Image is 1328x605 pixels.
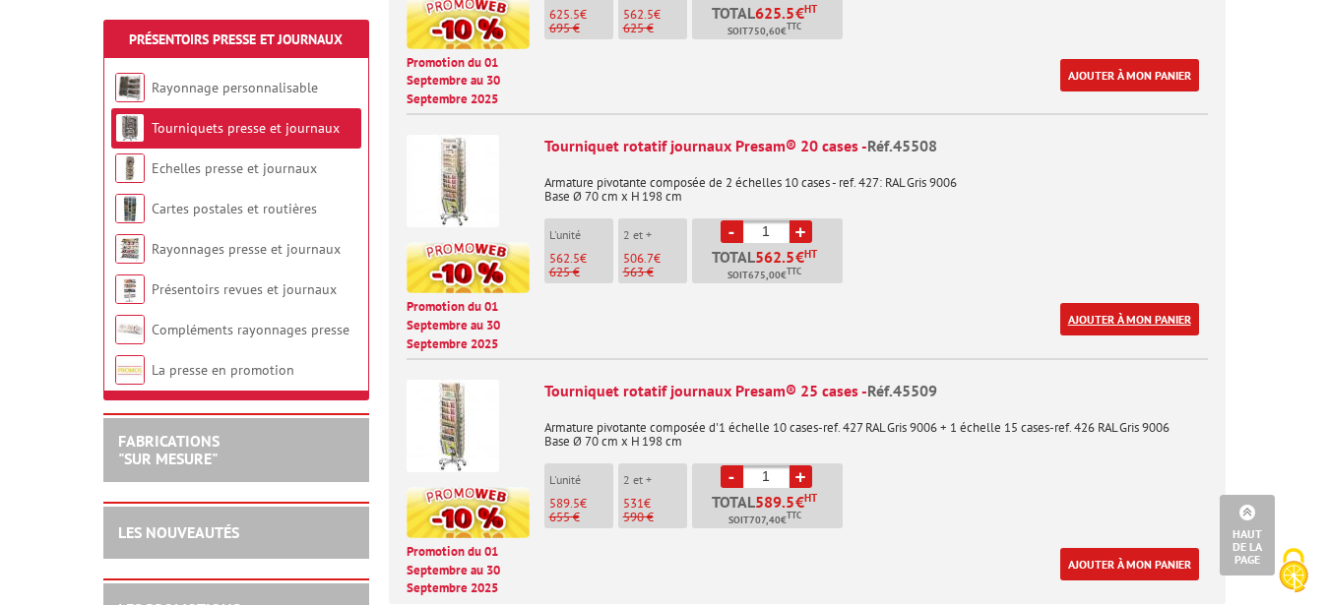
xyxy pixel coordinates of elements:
[544,407,1208,449] p: Armature pivotante composée d'1 échelle 10 cases-ref. 427 RAL Gris 9006 + 1 échelle 15 cases-ref....
[115,315,145,344] img: Compléments rayonnages presse
[790,220,812,243] a: +
[748,268,781,283] span: 675,00
[623,22,687,35] p: 625 €
[697,494,843,528] p: Total
[152,361,294,379] a: La presse en promotion
[787,21,801,31] sup: TTC
[118,431,220,468] a: FABRICATIONS"Sur Mesure"
[787,266,801,276] sup: TTC
[115,355,145,385] img: La presse en promotion
[544,162,1208,204] p: Armature pivotante composée de 2 échelles 10 cases - ref. 427: RAL Gris 9006 Base Ø 70 cm x H 198 cm
[795,494,804,510] span: €
[623,511,687,524] p: 590 €
[804,491,817,505] sup: HT
[623,473,687,487] p: 2 et +
[721,220,743,243] a: -
[1060,303,1199,335] a: Ajouter à mon panier
[755,5,795,21] span: 625.5
[152,79,318,96] a: Rayonnage personnalisable
[152,119,340,137] a: Tourniquets presse et journaux
[549,228,613,242] p: L'unité
[1269,546,1318,595] img: Cookies (fenêtre modale)
[549,266,613,279] p: 625 €
[748,24,781,39] span: 750,60
[549,250,580,267] span: 562.5
[115,73,145,102] img: Rayonnage personnalisable
[152,240,341,258] a: Rayonnages presse et journaux
[1060,548,1199,580] a: Ajouter à mon panier
[623,266,687,279] p: 563 €
[795,249,804,265] span: €
[727,24,801,39] span: Soit €
[804,247,817,261] sup: HT
[152,159,317,177] a: Echelles presse et journaux
[697,5,843,39] p: Total
[115,234,145,264] img: Rayonnages presse et journaux
[549,473,613,487] p: L'unité
[755,494,795,510] span: 589.5
[152,200,317,217] a: Cartes postales et routières
[623,250,654,267] span: 506.7
[787,510,801,520] sup: TTC
[544,380,1208,402] div: Tourniquet rotatif journaux Presam® 25 cases -
[407,54,530,109] p: Promotion du 01 Septembre au 30 Septembre 2025
[1060,59,1199,91] a: Ajouter à mon panier
[755,249,795,265] span: 562.5
[549,252,613,266] p: €
[804,2,817,16] sup: HT
[549,511,613,524] p: 655 €
[721,465,743,488] a: -
[623,495,644,512] span: 531
[549,8,613,22] p: €
[867,136,937,155] span: Réf.45508
[623,6,654,23] span: 562.5
[115,113,145,143] img: Tourniquets presse et journaux
[623,8,687,22] p: €
[795,5,804,21] span: €
[549,495,580,512] span: 589.5
[749,513,781,528] span: 707,40
[152,280,337,298] a: Présentoirs revues et journaux
[407,380,499,472] img: Tourniquet rotatif journaux Presam® 25 cases
[407,487,530,538] img: promotion
[1220,495,1275,575] a: Haut de la page
[129,30,343,48] a: Présentoirs Presse et Journaux
[549,6,580,23] span: 625.5
[623,228,687,242] p: 2 et +
[407,135,499,227] img: Tourniquet rotatif journaux Presam® 20 cases
[115,274,145,304] img: Présentoirs revues et journaux
[118,522,239,542] a: LES NOUVEAUTÉS
[544,135,1208,157] div: Tourniquet rotatif journaux Presam® 20 cases -
[623,497,687,511] p: €
[407,543,530,598] p: Promotion du 01 Septembre au 30 Septembre 2025
[727,268,801,283] span: Soit €
[790,465,812,488] a: +
[549,22,613,35] p: 695 €
[1259,538,1328,605] button: Cookies (fenêtre modale)
[728,513,801,528] span: Soit €
[115,153,145,183] img: Echelles presse et journaux
[407,242,530,293] img: promotion
[697,249,843,283] p: Total
[549,497,613,511] p: €
[867,381,937,400] span: Réf.45509
[407,298,530,353] p: Promotion du 01 Septembre au 30 Septembre 2025
[152,321,349,338] a: Compléments rayonnages presse
[115,194,145,223] img: Cartes postales et routières
[623,252,687,266] p: €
